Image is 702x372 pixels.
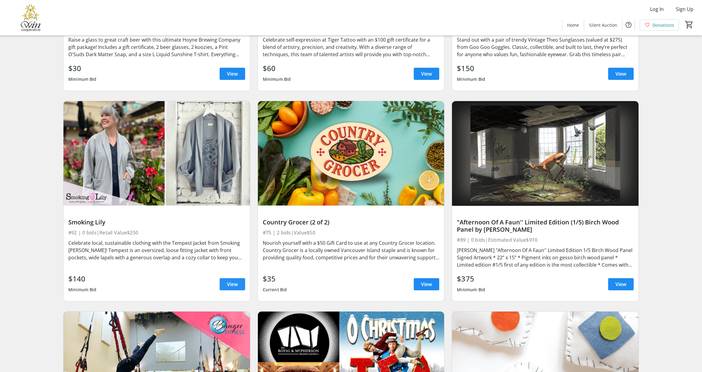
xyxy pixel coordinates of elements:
[608,68,634,80] a: View
[650,5,664,13] span: Log In
[263,284,287,295] div: Current Bid
[652,22,674,28] span: Donations
[589,22,617,28] span: Silent Auction
[227,70,238,77] span: View
[263,228,440,237] div: #75 | 2 bids | Value $50
[608,278,634,290] a: View
[258,101,444,206] img: Country Grocer (2 of 2)
[645,4,669,14] button: Log In
[4,2,58,33] img: Victoria Women In Need Community Cooperative's Logo
[457,236,634,244] div: #89 | 0 bids | Estimated Value $910
[68,74,97,85] div: Minimum Bid
[457,63,485,74] div: $150
[263,273,287,284] div: $35
[220,278,245,290] a: View
[457,74,485,85] div: Minimum Bid
[457,247,634,268] div: [PERSON_NAME] "Afternoon Of A Faun'' Limited Edition 1/5 Birch Wood Panel Signed Artwork * 22’’ x...
[263,36,440,58] div: Celebrate self-expression at Tiger Tattoo with an $100 gift certificate for a blend of artistry, ...
[567,22,579,28] span: Home
[622,19,635,31] button: Help
[452,101,639,206] img: "Afternoon Of A Faun'' Limited Edition (1/5) Birch Wood Panel by John Keyes
[584,19,622,31] a: Silent Auction
[68,63,97,74] div: $30
[457,284,485,295] div: Minimum Bid
[684,19,695,30] button: Cart
[263,219,440,226] div: Country Grocer (2 of 2)
[220,68,245,80] a: View
[68,239,245,261] div: Celebrate local, sustainable clothing with the Tempest Jacket from Smoking [PERSON_NAME]! Tempest...
[671,4,698,14] button: Sign Up
[676,5,693,13] span: Sign Up
[421,70,432,77] span: View
[68,273,97,284] div: $140
[68,219,245,226] div: Smoking Lily
[457,273,485,284] div: $375
[421,281,432,288] span: View
[615,281,626,288] span: View
[457,36,634,58] div: Stand out with a pair of trendy Vintage Theo Sunglasses (valued at $275) from Goo Goo Goggles. Cl...
[68,228,245,237] div: #92 | 0 bids | Retail Value $250
[263,63,291,74] div: $60
[414,278,439,290] a: View
[414,68,439,80] a: View
[68,36,245,58] div: Raise a glass to great craft beer with this ultimate Hoyne Brewing Company gift package! Includes...
[63,101,250,206] img: Smoking Lily
[562,19,584,31] a: Home
[227,281,238,288] span: View
[457,219,634,233] div: "Afternoon Of A Faun'' Limited Edition (1/5) Birch Wood Panel by [PERSON_NAME]
[640,19,679,31] a: Donations
[263,239,440,261] div: Nourish yourself with a $50 Gift Card to use at any Country Grocer location. Country Grocer is a ...
[263,74,291,85] div: Minimum Bid
[68,284,97,295] div: Minimum Bid
[615,70,626,77] span: View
